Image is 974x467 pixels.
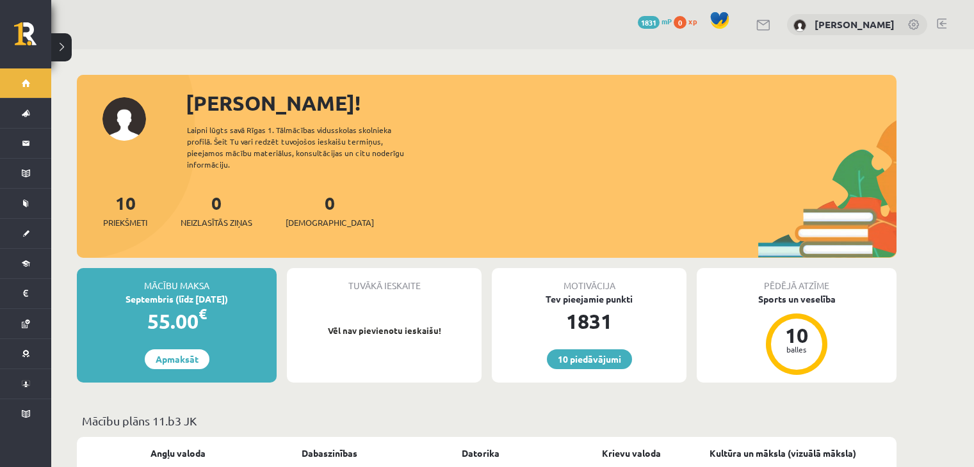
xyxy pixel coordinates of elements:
[287,268,482,292] div: Tuvākā ieskaite
[602,447,661,460] a: Krievu valoda
[674,16,703,26] a: 0 xp
[181,191,252,229] a: 0Neizlasītās ziņas
[793,19,806,32] img: Adriana Skurbe
[697,292,897,377] a: Sports un veselība 10 balles
[688,16,697,26] span: xp
[697,268,897,292] div: Pēdējā atzīme
[181,216,252,229] span: Neizlasītās ziņas
[103,216,147,229] span: Priekšmeti
[186,88,897,118] div: [PERSON_NAME]!
[77,306,277,336] div: 55.00
[77,268,277,292] div: Mācību maksa
[710,447,856,460] a: Kultūra un māksla (vizuālā māksla)
[662,16,672,26] span: mP
[815,18,895,31] a: [PERSON_NAME]
[674,16,686,29] span: 0
[286,216,374,229] span: [DEMOGRAPHIC_DATA]
[777,345,816,353] div: balles
[777,325,816,345] div: 10
[638,16,672,26] a: 1831 mP
[199,305,207,323] span: €
[547,349,632,369] a: 10 piedāvājumi
[302,447,357,460] a: Dabaszinības
[150,447,206,460] a: Angļu valoda
[187,124,426,170] div: Laipni lūgts savā Rīgas 1. Tālmācības vidusskolas skolnieka profilā. Šeit Tu vari redzēt tuvojošo...
[492,292,686,306] div: Tev pieejamie punkti
[492,268,686,292] div: Motivācija
[492,306,686,336] div: 1831
[697,292,897,306] div: Sports un veselība
[286,191,374,229] a: 0[DEMOGRAPHIC_DATA]
[14,22,51,54] a: Rīgas 1. Tālmācības vidusskola
[82,412,891,429] p: Mācību plāns 11.b3 JK
[77,292,277,306] div: Septembris (līdz [DATE])
[638,16,660,29] span: 1831
[145,349,209,369] a: Apmaksāt
[103,191,147,229] a: 10Priekšmeti
[293,324,475,337] p: Vēl nav pievienotu ieskaišu!
[462,447,499,460] a: Datorika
